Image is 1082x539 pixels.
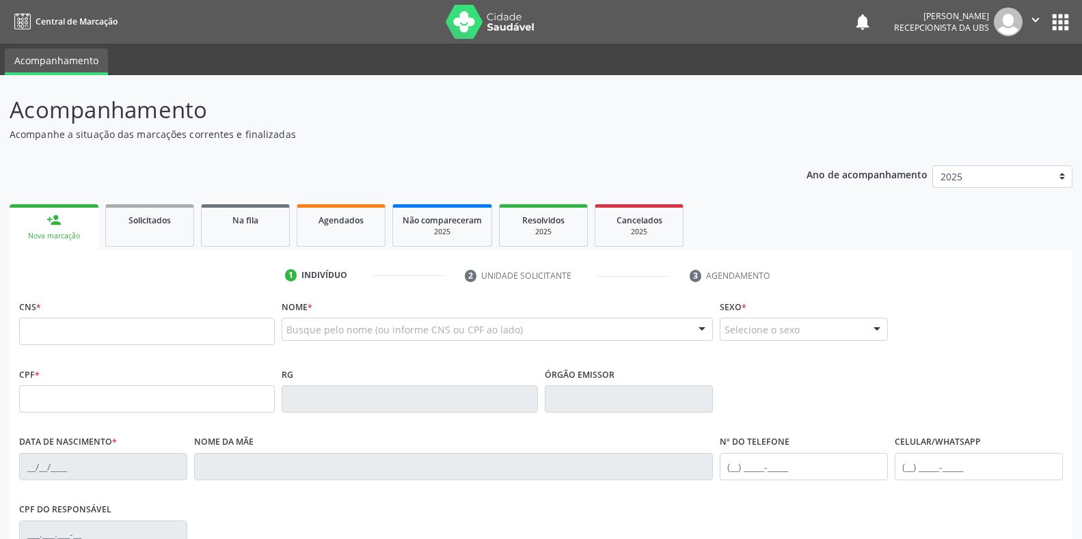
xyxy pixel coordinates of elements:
span: Solicitados [129,215,171,226]
div: 1 [285,269,297,281]
label: Sexo [720,296,746,318]
div: 2025 [403,227,482,237]
img: img [994,8,1023,36]
span: Agendados [319,215,364,226]
div: 2025 [509,227,578,237]
span: Na fila [232,215,258,226]
span: Cancelados [617,215,662,226]
a: Acompanhamento [5,49,108,75]
p: Acompanhe a situação das marcações correntes e finalizadas [10,127,754,141]
label: Nome [282,296,312,318]
i:  [1028,12,1043,27]
button: notifications [853,12,872,31]
a: Central de Marcação [10,10,118,33]
input: (__) _____-_____ [720,453,888,480]
label: Data de nascimento [19,432,117,453]
label: Nº do Telefone [720,432,789,453]
button:  [1023,8,1049,36]
span: Resolvidos [522,215,565,226]
div: 2025 [605,227,673,237]
span: Selecione o sexo [725,322,800,337]
label: CPF [19,364,40,385]
label: CPF do responsável [19,499,111,521]
div: person_add [46,212,62,227]
div: Indivíduo [301,269,347,281]
span: Recepcionista da UBS [894,22,989,33]
button: apps [1049,10,1072,34]
span: Central de Marcação [36,16,118,27]
span: Busque pelo nome (ou informe CNS ou CPF ao lado) [286,322,523,337]
p: Acompanhamento [10,93,754,127]
input: (__) _____-_____ [895,453,1063,480]
label: Nome da mãe [194,432,254,453]
input: __/__/____ [19,453,187,480]
label: CNS [19,296,41,318]
div: [PERSON_NAME] [894,10,989,22]
label: Celular/WhatsApp [895,432,981,453]
label: Órgão emissor [545,364,614,385]
p: Ano de acompanhamento [807,165,928,182]
label: RG [282,364,293,385]
span: Não compareceram [403,215,482,226]
div: Nova marcação [19,231,89,241]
